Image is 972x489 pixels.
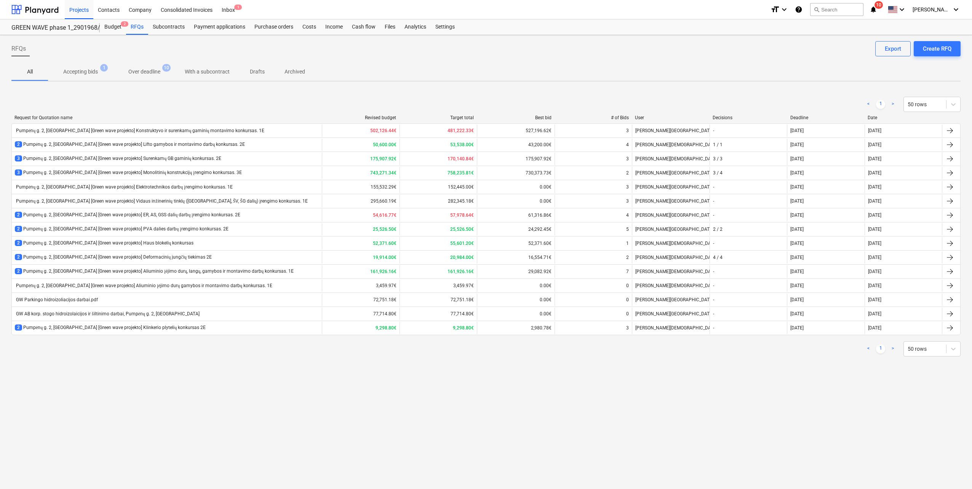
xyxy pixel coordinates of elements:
b: 161,926.16€ [370,269,396,274]
div: Income [321,19,347,35]
button: Create RFQ [914,41,961,56]
div: Pumpėnų g. 2, [GEOGRAPHIC_DATA] [Green wave projekto] Monolitinių konstrukcijų įrengimo konkursas... [15,169,242,176]
div: 4 [626,213,629,218]
div: Pumpėnų g. 2, [GEOGRAPHIC_DATA] [Green wave projekto] Deformacinių jungčių tiekimas 2E [15,254,212,260]
p: Archived [285,68,305,76]
div: Deadline [790,115,862,120]
div: 3 / 3 [713,156,723,161]
b: 161,926.16€ [448,269,474,274]
b: 57,978.64€ [450,213,474,218]
div: [PERSON_NAME][GEOGRAPHIC_DATA] [632,308,710,320]
div: Pumpėnų g. 2, [GEOGRAPHIC_DATA] [Green wave projekto] Surenkamų GB gaminių konkursas. 2E [15,155,221,162]
a: Analytics [400,19,431,35]
b: 481,222.33€ [448,128,474,133]
div: 52,371.60€ [477,237,555,249]
div: [PERSON_NAME][GEOGRAPHIC_DATA] [632,125,710,137]
div: 1 [626,241,629,246]
a: Purchase orders [250,19,298,35]
div: [PERSON_NAME][DEMOGRAPHIC_DATA] [632,139,710,151]
div: [DATE] [790,241,804,246]
a: Files [380,19,400,35]
div: Pumpėnų g. 2, [GEOGRAPHIC_DATA] [Green wave projekto] Vidaus inžinerinių tinklų ([GEOGRAPHIC_DATA... [15,198,308,204]
iframe: Chat Widget [801,183,972,489]
div: Pumpėnų g. 2, [GEOGRAPHIC_DATA] [Green wave projekto] Konstruktyvo ir surenkamų gaminių montavimo... [15,128,264,134]
div: 29,082.92€ [477,265,555,278]
b: 25,526.50€ [450,227,474,232]
div: [PERSON_NAME][GEOGRAPHIC_DATA] [632,294,710,306]
a: Cash flow [347,19,380,35]
div: Create RFQ [923,44,951,54]
div: 0.00€ [477,280,555,292]
b: 55,601.20€ [450,241,474,246]
div: [DATE] [790,311,804,316]
div: 4 [626,142,629,147]
div: [DATE] [790,170,804,176]
div: Best bid [480,115,552,120]
div: - [713,128,714,133]
div: [PERSON_NAME][DEMOGRAPHIC_DATA] [632,153,710,165]
div: Pumpėnų g. 2, [GEOGRAPHIC_DATA] [Green wave projekto] Klinkerio plytelių konkursas 2E [15,324,206,331]
div: [DATE] [790,269,804,274]
a: RFQs [126,19,148,35]
div: [DATE] [790,227,804,232]
div: GW Parkingo hidroizoliacijos darbai.pdf [15,297,98,302]
a: Payment applications [189,19,250,35]
div: 77,714.80€ [322,308,400,320]
b: 502,126.44€ [370,128,396,133]
a: Costs [298,19,321,35]
b: 743,271.34€ [370,170,396,176]
i: keyboard_arrow_down [951,5,961,14]
p: With a subcontract [185,68,230,76]
div: [PERSON_NAME][DEMOGRAPHIC_DATA] [632,237,710,249]
div: [PERSON_NAME][GEOGRAPHIC_DATA] [632,223,710,235]
i: notifications [870,5,877,14]
div: 3 / 4 [713,170,723,176]
div: [DATE] [790,255,804,260]
a: Page 1 is your current page [876,100,885,109]
div: [DATE] [790,297,804,302]
div: 3 [626,184,629,190]
div: 3 [626,198,629,204]
i: keyboard_arrow_down [897,5,906,14]
div: 175,907.92€ [477,153,555,165]
div: 0.00€ [477,181,555,193]
div: Pumpėnų g. 2, [GEOGRAPHIC_DATA] [Green wave projekto] Aliuminio įėjimo durų gamybos ir montavimo ... [15,283,272,289]
span: search [814,6,820,13]
span: 1 [100,64,108,72]
div: 730,373.73€ [477,167,555,179]
div: 282,345.18€ [400,195,477,207]
span: 3 [15,155,22,161]
span: [PERSON_NAME][DEMOGRAPHIC_DATA] [913,6,951,13]
div: 2,980.78€ [477,322,555,334]
div: 77,714.80€ [400,308,477,320]
div: GW AB korp. stogo hidroizolaicijos ir šiltinimo darbai, Pumpėnų g. 2, [GEOGRAPHIC_DATA] [15,311,200,317]
div: [PERSON_NAME][DEMOGRAPHIC_DATA] [632,265,710,278]
div: - [713,283,714,288]
b: 50,600.00€ [373,142,396,147]
div: 0 [626,297,629,302]
b: 19,914.00€ [373,255,396,260]
div: [PERSON_NAME][GEOGRAPHIC_DATA] [632,195,710,207]
div: 61,316.86€ [477,209,555,221]
a: Next page [888,100,897,109]
span: 10 [162,64,171,72]
span: 2 [15,268,22,274]
b: 175,907.92€ [370,156,396,161]
p: Accepting bids [63,68,98,76]
div: Pumpėnų g. 2, [GEOGRAPHIC_DATA] [Green wave projekto] Elektrotechnikos darbų įrengimo konkursas. 1E [15,184,233,190]
div: Pumpėnų g. 2, [GEOGRAPHIC_DATA] [Green wave projekto] Aliuminio įėjimo durų, langų, gamybos ir mo... [15,268,294,275]
p: Drafts [248,68,266,76]
b: 758,235.81€ [448,170,474,176]
div: 3 [626,325,629,331]
div: 5 [626,227,629,232]
span: 2 [15,212,22,218]
div: 24,292.45€ [477,223,555,235]
div: - [713,311,714,316]
div: [DATE] [790,198,804,204]
span: RFQs [11,44,26,53]
div: Budget [100,19,126,35]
